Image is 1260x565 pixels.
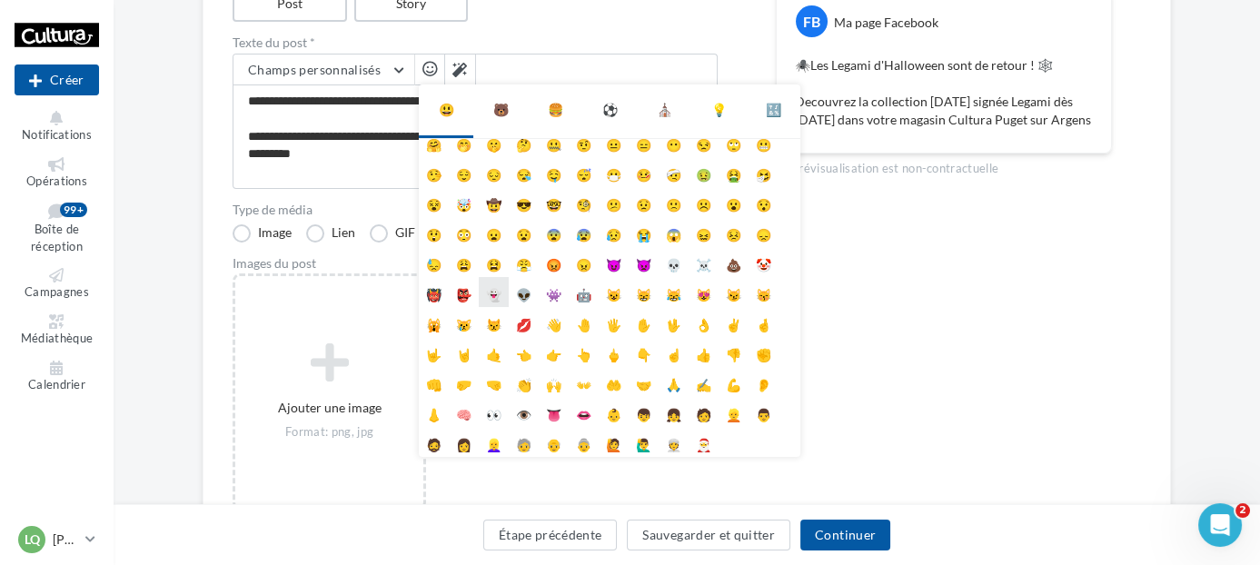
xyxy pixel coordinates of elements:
[479,187,509,217] li: 🤠
[629,397,659,427] li: 👦
[599,427,629,457] li: 🙋
[776,154,1112,177] div: La prévisualisation est non-contractuelle
[22,127,92,142] span: Notifications
[599,397,629,427] li: 👶
[749,187,779,217] li: 😯
[599,307,629,337] li: 🖐
[569,187,599,217] li: 🧐
[509,397,539,427] li: 👁️
[233,36,718,49] label: Texte du post *
[419,337,449,367] li: 🤟
[28,377,85,392] span: Calendrier
[15,154,99,193] a: Opérations
[749,217,779,247] li: 😞
[795,56,1093,129] p: 🕷️Les Legami d'Halloween sont de retour ! 🕸️ Decouvrez la collection [DATE] signée Legami dès [DA...
[749,277,779,307] li: 😽
[25,285,89,300] span: Campagnes
[689,337,719,367] li: 👍
[233,55,414,85] button: Champs personnalisés
[21,331,94,345] span: Médiathèque
[659,397,689,427] li: 👧
[749,157,779,187] li: 🤧
[509,427,539,457] li: 🧓
[15,199,99,257] a: Boîte de réception99+
[719,367,749,397] li: 💪
[629,127,659,157] li: 😑
[569,337,599,367] li: 👆
[629,427,659,457] li: 🙋‍♂️
[629,217,659,247] li: 😭
[539,217,569,247] li: 😨
[31,223,83,254] span: Boîte de réception
[479,127,509,157] li: 🤫
[233,224,292,243] label: Image
[719,217,749,247] li: 😣
[439,99,454,121] div: 😃
[719,247,749,277] li: 💩
[599,337,629,367] li: 🖕
[449,397,479,427] li: 🧠
[449,187,479,217] li: 🤯
[689,307,719,337] li: 👌
[659,367,689,397] li: 🙏
[493,99,509,121] div: 🐻
[539,307,569,337] li: 👋
[479,247,509,277] li: 😫
[479,277,509,307] li: 👻
[659,127,689,157] li: 😶
[599,367,629,397] li: 🤲
[419,277,449,307] li: 👹
[15,264,99,303] a: Campagnes
[449,337,479,367] li: 🤘
[749,397,779,427] li: 👨
[15,64,99,95] button: Créer
[689,427,719,457] li: 🎅
[25,530,40,549] span: LQ
[509,157,539,187] li: 😪
[539,247,569,277] li: 😡
[627,520,790,550] button: Sauvegarder et quitter
[539,157,569,187] li: 🤤
[479,427,509,457] li: 👱‍♀️
[233,203,718,216] label: Type de média
[479,157,509,187] li: 😔
[479,337,509,367] li: 🤙
[1198,503,1242,547] iframe: Intercom live chat
[26,173,87,188] span: Opérations
[15,311,99,350] a: Médiathèque
[629,307,659,337] li: ✋
[766,99,781,121] div: 🔣
[834,14,938,32] div: Ma page Facebook
[659,157,689,187] li: 🤕
[419,187,449,217] li: 😵
[449,367,479,397] li: 🤛
[629,337,659,367] li: 👇
[539,187,569,217] li: 🤓
[599,127,629,157] li: 😐
[509,277,539,307] li: 👽
[248,62,381,77] span: Champs personnalisés
[15,522,99,557] a: LQ [PERSON_NAME]
[306,224,355,243] label: Lien
[689,157,719,187] li: 🤢
[569,277,599,307] li: 🤖
[509,367,539,397] li: 👏
[509,217,539,247] li: 😧
[53,530,78,549] p: [PERSON_NAME]
[419,127,449,157] li: 🤗
[749,247,779,277] li: 🤡
[539,397,569,427] li: 👅
[689,397,719,427] li: 🧑
[659,427,689,457] li: 👳
[483,520,618,550] button: Étape précédente
[689,217,719,247] li: 😖
[1235,503,1250,518] span: 2
[419,157,449,187] li: 🤥
[539,337,569,367] li: 👉
[539,277,569,307] li: 👾
[749,307,779,337] li: 🤞
[419,217,449,247] li: 😲
[719,307,749,337] li: ✌
[629,187,659,217] li: 😟
[569,217,599,247] li: 😰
